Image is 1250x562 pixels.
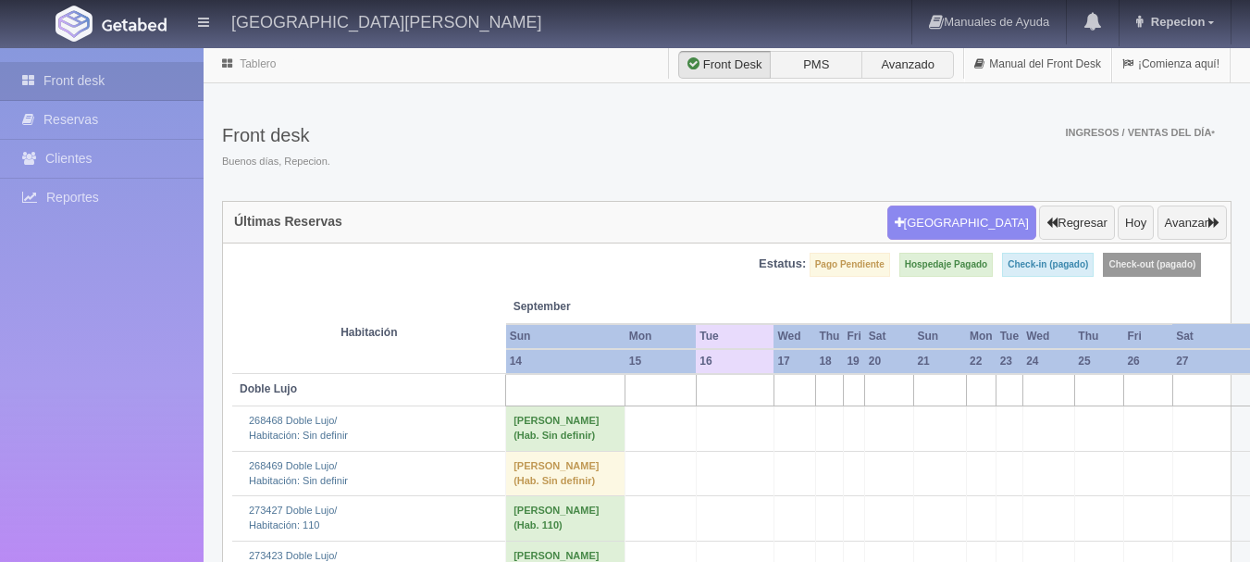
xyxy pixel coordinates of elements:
[249,415,348,441] a: 268468 Doble Lujo/Habitación: Sin definir
[887,206,1036,241] button: [GEOGRAPHIC_DATA]
[1074,349,1123,374] th: 25
[506,451,625,495] td: [PERSON_NAME] (Hab. Sin definir)
[249,505,337,531] a: 273427 Doble Lujo/Habitación: 110
[861,51,954,79] label: Avanzado
[913,324,966,349] th: Sun
[56,6,93,42] img: Getabed
[1103,253,1201,277] label: Check-out (pagado)
[625,349,697,374] th: 15
[1065,127,1215,138] span: Ingresos / Ventas del día
[1039,206,1114,241] button: Regresar
[843,349,864,374] th: 19
[810,253,890,277] label: Pago Pendiente
[1002,253,1094,277] label: Check-in (pagado)
[815,324,843,349] th: Thu
[249,460,348,486] a: 268469 Doble Lujo/Habitación: Sin definir
[1123,349,1172,374] th: 26
[625,324,697,349] th: Mon
[506,406,625,451] td: [PERSON_NAME] (Hab. Sin definir)
[696,324,774,349] th: Tue
[222,125,330,145] h3: Front desk
[774,349,815,374] th: 17
[234,215,342,229] h4: Últimas Reservas
[759,256,806,273] label: Estatus:
[1146,15,1206,29] span: Repecion
[506,324,625,349] th: Sun
[899,253,993,277] label: Hospedaje Pagado
[222,155,330,169] span: Buenos días, Repecion.
[240,382,297,395] b: Doble Lujo
[1074,324,1123,349] th: Thu
[774,324,815,349] th: Wed
[231,9,541,32] h4: [GEOGRAPHIC_DATA][PERSON_NAME]
[102,18,167,31] img: Getabed
[913,349,966,374] th: 21
[506,349,625,374] th: 14
[240,57,276,70] a: Tablero
[966,324,996,349] th: Mon
[966,349,996,374] th: 22
[1112,46,1230,82] a: ¡Comienza aquí!
[1118,206,1154,241] button: Hoy
[1123,324,1172,349] th: Fri
[696,349,774,374] th: 16
[514,299,689,315] span: September
[865,324,914,349] th: Sat
[770,51,862,79] label: PMS
[340,326,397,339] strong: Habitación
[678,51,771,79] label: Front Desk
[865,349,914,374] th: 20
[506,496,625,541] td: [PERSON_NAME] (Hab. 110)
[1022,349,1074,374] th: 24
[996,349,1022,374] th: 23
[996,324,1022,349] th: Tue
[1022,324,1074,349] th: Wed
[843,324,864,349] th: Fri
[964,46,1111,82] a: Manual del Front Desk
[815,349,843,374] th: 18
[1157,206,1227,241] button: Avanzar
